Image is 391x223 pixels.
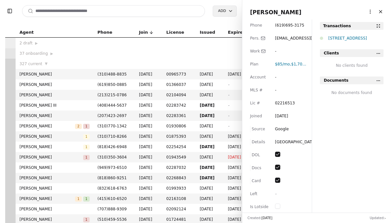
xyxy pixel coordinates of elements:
span: 01993933 [166,185,192,192]
span: [DATE] [200,185,220,192]
span: ( 707 ) 888 - 9309 [97,207,127,211]
span: 1 [83,124,90,129]
span: 1 [83,217,90,222]
span: [PERSON_NAME] [19,92,90,98]
span: [DATE] [139,133,158,140]
button: 2 [75,123,82,129]
span: [PERSON_NAME] [19,112,90,119]
span: [DATE] [139,112,158,119]
span: [PERSON_NAME] [19,154,83,160]
span: [DATE] [139,185,158,192]
span: [PERSON_NAME] [19,206,90,212]
span: [DATE] [200,133,220,140]
div: Google [275,126,289,132]
span: [DATE] [200,216,220,223]
div: Details [250,139,269,145]
span: ( 619 ) 695 - 3175 [275,23,304,28]
span: 1 [83,145,90,150]
span: - [228,113,229,118]
span: [DATE] [261,216,272,220]
span: ( 832 ) 618 - 6763 [97,186,127,191]
span: [DATE] [228,206,251,212]
button: Add [213,6,237,17]
span: [PERSON_NAME] [19,185,90,192]
span: 1 [83,196,90,202]
span: 2 [75,124,82,129]
button: 1 [83,144,90,150]
div: Joined [250,113,269,119]
span: [DATE] [200,71,220,77]
span: [PERSON_NAME] [19,164,90,171]
button: 1 [83,123,90,129]
span: 02104094 [166,92,192,98]
span: [DATE] [200,112,220,119]
span: ( 310 ) 710 - 8266 [97,134,127,139]
span: [PERSON_NAME] [19,133,83,140]
span: [PERSON_NAME] [19,144,83,150]
span: Expires [228,29,246,36]
span: 01930806 [166,123,192,129]
span: ( 818 ) 860 - 9251 [97,176,127,180]
div: Docs [250,165,269,171]
div: Account [250,74,269,80]
span: [DATE] [228,175,251,181]
div: Lic # [250,100,269,106]
span: - [228,82,229,87]
span: [PERSON_NAME] [19,195,75,202]
div: Is Lotside [250,204,269,210]
span: ( 949 ) 973 - 6510 [97,165,127,170]
span: [DATE] [200,154,220,160]
div: - [275,74,287,80]
span: ( 510 ) 459 - 5536 [97,217,127,222]
div: No clients found [320,62,384,69]
div: Updated: [370,216,386,220]
span: [DATE] [139,154,158,160]
span: [DATE] [139,81,158,88]
span: [DATE] [228,185,251,192]
div: No documents found [320,89,384,96]
span: 1 [83,134,90,139]
span: $1,700 fee [291,62,311,66]
span: 1 [75,196,82,202]
div: 37 onboarding [19,50,90,57]
button: 1 [75,195,82,202]
span: Phone [97,29,112,36]
span: ( 207 ) 423 - 2697 [97,113,127,118]
span: Clients [324,50,339,56]
span: [PERSON_NAME] III [19,102,90,109]
span: ( 818 ) 426 - 6948 [97,145,127,149]
span: ( 408 ) 444 - 5637 [97,103,127,108]
button: 1 [83,154,90,160]
div: Left [250,191,269,197]
span: [DATE] [139,92,158,98]
span: ▶ [50,51,53,57]
span: ( 415 ) 610 - 6520 [97,196,127,201]
span: ( 310 ) 770 - 1342 [97,124,127,128]
span: - [385,216,386,220]
span: [DATE] [228,133,251,140]
span: 02283742 [166,102,192,109]
div: Transactions [323,23,351,29]
span: Documents [324,77,348,84]
span: Agent [19,29,34,36]
button: 1 [83,216,90,223]
span: 01724481 [166,216,192,223]
span: 01943549 [166,154,192,160]
span: [DATE] [139,144,158,150]
span: [DATE] [200,164,220,171]
div: 2 draft [19,40,90,46]
div: 02216513 [275,100,295,106]
div: Plan [250,61,269,67]
span: [EMAIL_ADDRESS][DOMAIN_NAME] [275,36,337,47]
span: [PERSON_NAME] [19,175,90,181]
span: - [228,124,229,128]
span: [DATE] [228,216,251,223]
span: - [275,192,276,196]
span: 01875393 [166,133,192,140]
span: [PERSON_NAME] [19,123,75,129]
span: [PERSON_NAME] [19,216,83,223]
span: [DATE] [200,206,220,212]
span: , [275,62,291,66]
span: ▶ [35,41,38,46]
div: Work [250,48,269,54]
